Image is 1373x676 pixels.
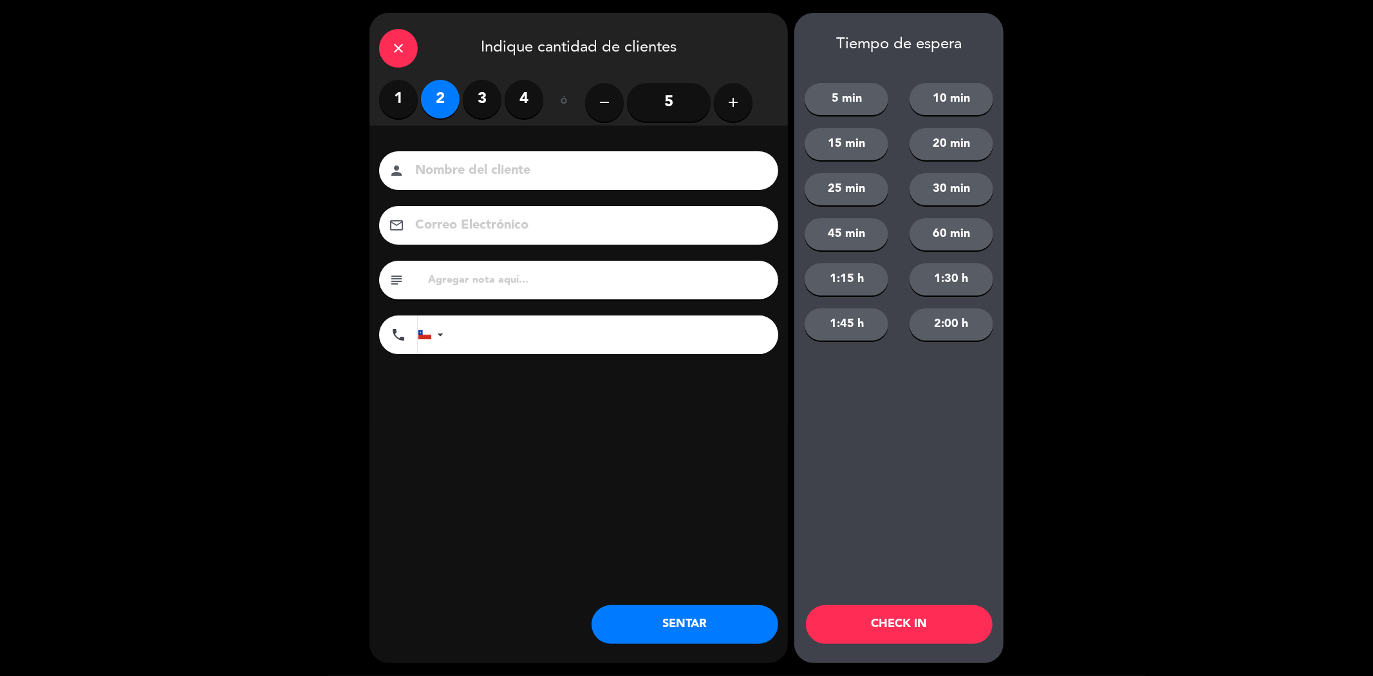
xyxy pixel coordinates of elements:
[543,80,585,125] div: ó
[805,83,888,115] button: 5 min
[910,308,993,341] button: 2:00 h
[585,83,624,122] button: remove
[391,327,406,343] i: phone
[805,263,888,296] button: 1:15 h
[379,80,418,118] label: 1
[389,163,404,178] i: person
[592,605,778,644] button: SENTAR
[389,218,404,233] i: email
[597,95,612,110] i: remove
[463,80,501,118] label: 3
[805,308,888,341] button: 1:45 h
[806,605,993,644] button: CHECK IN
[418,316,448,353] div: Chile: +56
[794,35,1004,54] div: Tiempo de espera
[805,173,888,205] button: 25 min
[910,173,993,205] button: 30 min
[910,128,993,160] button: 20 min
[910,83,993,115] button: 10 min
[910,263,993,296] button: 1:30 h
[805,218,888,250] button: 45 min
[805,128,888,160] button: 15 min
[427,271,769,289] input: Agregar nota aquí...
[391,41,406,56] i: close
[421,80,460,118] label: 2
[369,13,788,80] div: Indique cantidad de clientes
[505,80,543,118] label: 4
[414,160,761,182] input: Nombre del cliente
[414,214,761,237] input: Correo Electrónico
[389,272,404,288] i: subject
[714,83,752,122] button: add
[725,95,741,110] i: add
[910,218,993,250] button: 60 min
